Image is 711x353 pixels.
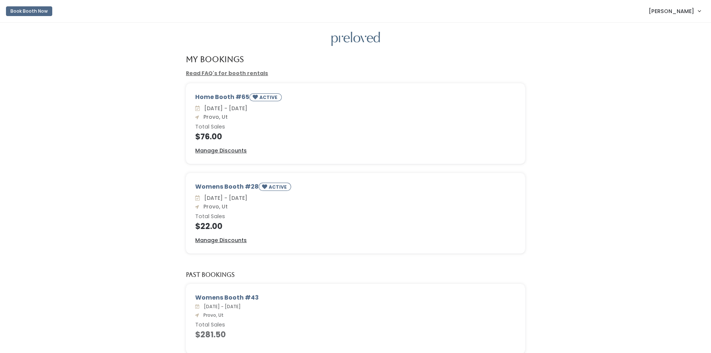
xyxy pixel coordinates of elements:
[200,203,228,210] span: Provo, Ut
[269,184,288,190] small: ACTIVE
[201,194,247,202] span: [DATE] - [DATE]
[186,272,235,278] h5: Past Bookings
[331,32,380,46] img: preloved logo
[195,236,247,244] a: Manage Discounts
[6,3,52,19] a: Book Booth Now
[259,94,279,100] small: ACTIVE
[6,6,52,16] button: Book Booth Now
[195,330,516,339] h4: $281.50
[195,132,516,141] h4: $76.00
[195,222,516,230] h4: $22.00
[195,182,516,194] div: Womens Booth #28
[195,214,516,220] h6: Total Sales
[641,3,708,19] a: [PERSON_NAME]
[200,113,228,121] span: Provo, Ut
[186,69,268,77] a: Read FAQ's for booth rentals
[200,312,224,318] span: Provo, Ut
[201,105,247,112] span: [DATE] - [DATE]
[186,55,244,64] h4: My Bookings
[195,124,516,130] h6: Total Sales
[649,7,694,15] span: [PERSON_NAME]
[195,293,516,302] div: Womens Booth #43
[195,147,247,155] a: Manage Discounts
[195,322,516,328] h6: Total Sales
[195,147,247,154] u: Manage Discounts
[195,93,516,104] div: Home Booth #65
[201,303,241,310] span: [DATE] - [DATE]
